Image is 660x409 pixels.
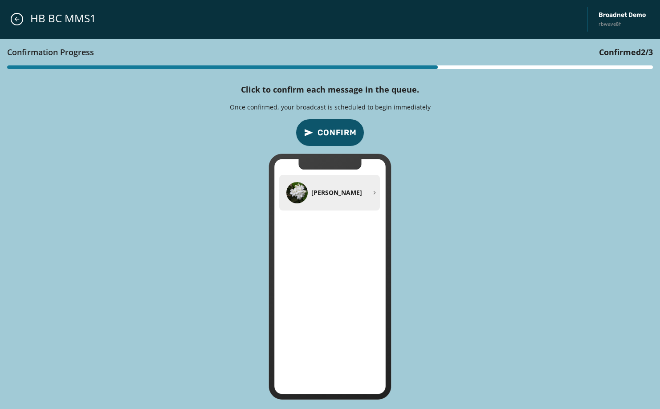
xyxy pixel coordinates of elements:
h3: Confirmed / 3 [599,46,653,58]
p: [PERSON_NAME] [311,188,367,197]
span: 2 [641,47,645,57]
h4: Click to confirm each message in the queue. [241,83,419,96]
img: Latha Bojji [286,182,308,203]
span: rbwave8h [599,20,646,28]
p: Once confirmed, your broadcast is scheduled to begin immediately [230,103,431,112]
span: Confirm [318,126,357,139]
span: Broadnet Demo [599,11,646,20]
button: confirm-p2p-message-button [296,119,364,146]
